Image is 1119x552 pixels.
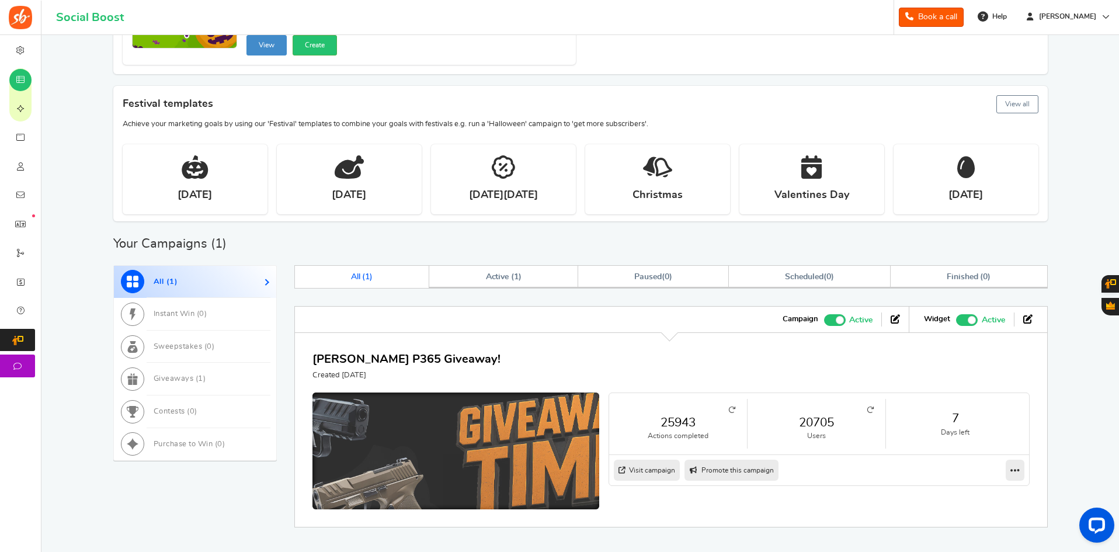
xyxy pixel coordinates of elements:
[178,188,212,203] strong: [DATE]
[759,431,874,441] small: Users
[486,273,522,281] span: Active ( )
[199,310,204,318] span: 0
[1101,298,1119,315] button: Gratisfaction
[123,93,1038,116] h4: Festival templates
[996,95,1038,113] button: View all
[351,273,373,281] span: All ( )
[1034,12,1101,22] span: [PERSON_NAME]
[154,408,197,415] span: Contests ( )
[634,273,672,281] span: ( )
[32,214,35,217] em: New
[293,35,337,55] button: Create
[948,188,983,203] strong: [DATE]
[783,314,818,325] strong: Campaign
[215,237,223,250] span: 1
[198,375,203,383] span: 1
[123,119,1038,130] p: Achieve your marketing goals by using our 'Festival' templates to combine your goals with festiva...
[246,35,287,55] button: View
[154,375,206,383] span: Giveaways ( )
[947,273,991,281] span: Finished ( )
[684,460,779,481] a: Promote this campaign
[514,273,519,281] span: 1
[774,188,849,203] strong: Valentines Day
[915,313,1014,327] li: Widget activated
[886,399,1024,449] li: 7
[785,273,833,281] span: ( )
[332,188,366,203] strong: [DATE]
[113,238,227,249] h2: Your Campaigns ( )
[190,408,195,415] span: 0
[9,6,32,29] img: Social Boost
[56,11,124,24] h1: Social Boost
[982,314,1005,327] span: Active
[983,273,988,281] span: 0
[1070,503,1119,552] iframe: LiveChat chat widget
[898,428,1013,438] small: Days left
[154,440,225,448] span: Purchase to Win ( )
[759,414,874,431] a: 20705
[207,343,212,350] span: 0
[154,278,178,286] span: All ( )
[989,12,1007,22] span: Help
[621,431,735,441] small: Actions completed
[217,440,223,448] span: 0
[312,353,501,365] a: [PERSON_NAME] P365 Giveaway!
[826,273,831,281] span: 0
[312,370,501,381] p: Created [DATE]
[633,188,683,203] strong: Christmas
[621,414,735,431] a: 25943
[634,273,662,281] span: Paused
[614,460,680,481] a: Visit campaign
[154,310,207,318] span: Instant Win ( )
[1106,301,1115,310] span: Gratisfaction
[365,273,370,281] span: 1
[169,278,175,286] span: 1
[924,314,950,325] strong: Widget
[665,273,669,281] span: 0
[973,7,1013,26] a: Help
[154,343,215,350] span: Sweepstakes ( )
[899,8,964,27] a: Book a call
[785,273,823,281] span: Scheduled
[469,188,538,203] strong: [DATE][DATE]
[849,314,873,327] span: Active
